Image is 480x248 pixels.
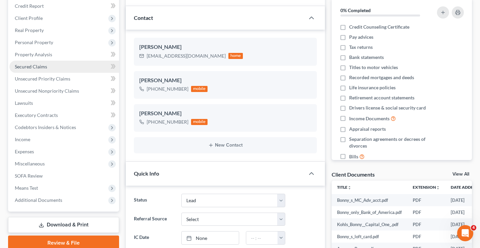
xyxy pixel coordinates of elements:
span: Titles to motor vehicles [349,64,398,71]
td: PDF [407,230,445,243]
span: SOFA Review [15,173,43,179]
td: PDF [407,194,445,206]
span: Client Profile [15,15,43,21]
span: Lawsuits [15,100,33,106]
div: [PERSON_NAME] [139,76,311,85]
td: PDF [407,206,445,218]
span: Bank statements [349,54,384,61]
td: Bonny_only_Bank_of_America.pdf [332,206,407,218]
label: Referral Source [131,213,178,226]
input: -- : -- [246,231,278,244]
span: Tax returns [349,44,373,51]
span: Recorded mortgages and deeds [349,74,414,81]
i: unfold_more [347,186,352,190]
i: unfold_more [436,186,440,190]
div: Client Documents [332,171,375,178]
span: Contact [134,14,153,21]
div: home [228,53,243,59]
span: Codebtors Insiders & Notices [15,124,76,130]
a: None [182,231,239,244]
iframe: Intercom live chat [457,225,473,241]
div: [PHONE_NUMBER] [147,119,188,125]
a: Property Analysis [9,49,119,61]
div: mobile [191,119,208,125]
span: Separation agreements or decrees of divorces [349,136,431,149]
div: [PHONE_NUMBER] [147,86,188,92]
span: Life insurance policies [349,84,396,91]
span: Credit Counseling Certificate [349,24,409,30]
span: Bills [349,153,358,160]
strong: 0% Completed [340,7,371,13]
div: mobile [191,86,208,92]
span: Miscellaneous [15,161,45,166]
span: Drivers license & social security card [349,104,426,111]
td: Bonny_s_loft_card.pdf [332,230,407,243]
span: Additional Documents [15,197,62,203]
span: Credit Report [15,3,44,9]
span: Quick Info [134,170,159,177]
span: 4 [471,225,476,230]
span: Pay advices [349,34,373,40]
td: PDF [407,218,445,230]
a: Unsecured Priority Claims [9,73,119,85]
button: New Contact [139,143,311,148]
span: Appraisal reports [349,126,386,132]
a: View All [452,172,469,177]
span: Retirement account statements [349,94,414,101]
span: Income Documents [349,115,390,122]
span: Unsecured Priority Claims [15,76,70,82]
label: Status [131,194,178,207]
span: Property Analysis [15,52,52,57]
span: Real Property [15,27,44,33]
div: [PERSON_NAME] [139,43,311,51]
label: IC Date [131,231,178,245]
td: Kohls_Bonny__Capital_One_.pdf [332,218,407,230]
span: Personal Property [15,39,53,45]
span: Executory Contracts [15,112,58,118]
a: Executory Contracts [9,109,119,121]
span: Means Test [15,185,38,191]
td: Bonny_s_MC_Adv_acct.pdf [332,194,407,206]
span: Expenses [15,149,34,154]
a: Lawsuits [9,97,119,109]
a: Secured Claims [9,61,119,73]
a: SOFA Review [9,170,119,182]
span: Unsecured Nonpriority Claims [15,88,79,94]
span: Income [15,136,30,142]
a: Download & Print [8,217,119,233]
a: Titleunfold_more [337,185,352,190]
span: Secured Claims [15,64,47,69]
a: Unsecured Nonpriority Claims [9,85,119,97]
div: [PERSON_NAME] [139,110,311,118]
div: [EMAIL_ADDRESS][DOMAIN_NAME] [147,53,226,59]
a: Extensionunfold_more [413,185,440,190]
